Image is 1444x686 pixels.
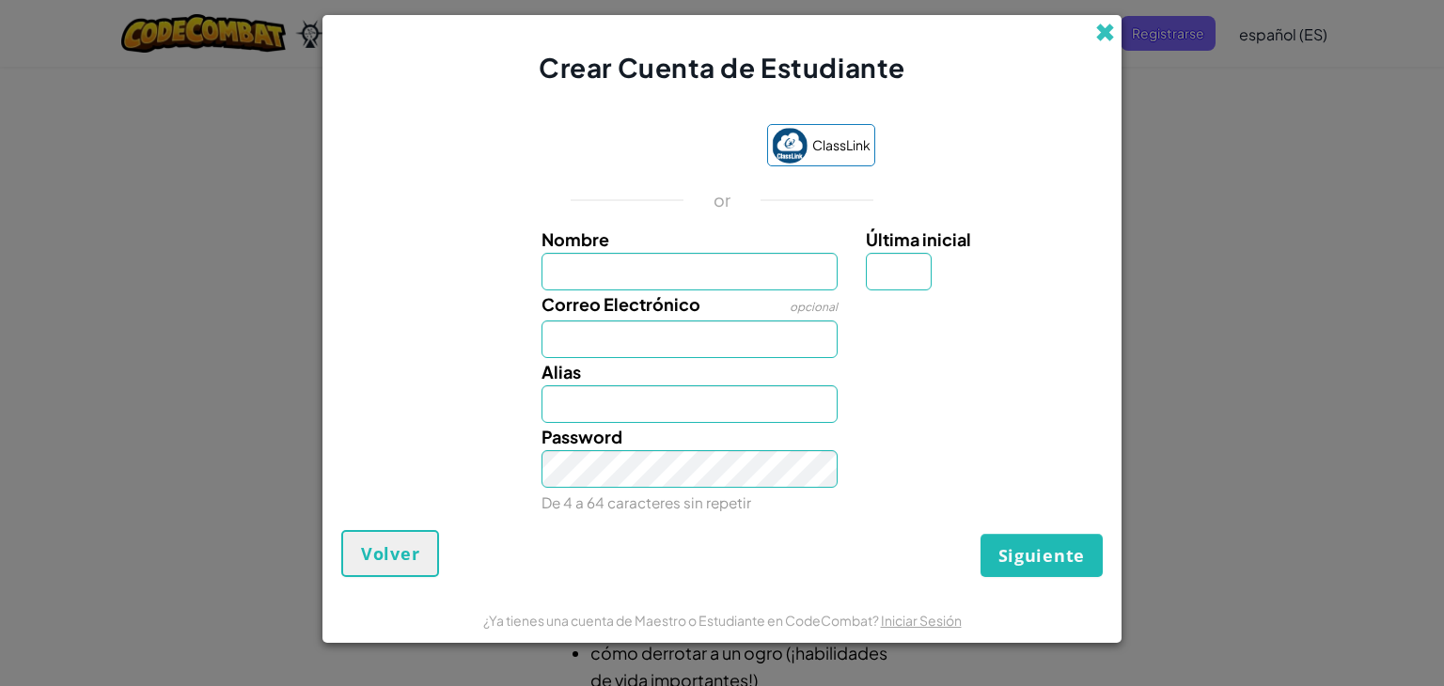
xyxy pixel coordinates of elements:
[541,228,609,250] span: Nombre
[541,293,700,315] span: Correo Electrónico
[560,127,758,168] iframe: Botón de Acceder con Google
[772,128,808,164] img: classlink-logo-small.png
[541,493,751,511] small: De 4 a 64 caracteres sin repetir
[341,530,439,577] button: Volver
[981,534,1103,577] button: Siguiente
[714,189,731,211] p: or
[812,132,871,159] span: ClassLink
[541,361,581,382] span: Alias
[790,300,838,314] span: opcional
[541,426,622,447] span: Password
[866,228,971,250] span: Última inicial
[998,544,1085,567] span: Siguiente
[539,51,905,84] span: Crear Cuenta de Estudiante
[483,612,881,629] span: ¿Ya tienes una cuenta de Maestro o Estudiante en CodeCombat?
[361,542,419,565] span: Volver
[881,612,962,629] a: Iniciar Sesión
